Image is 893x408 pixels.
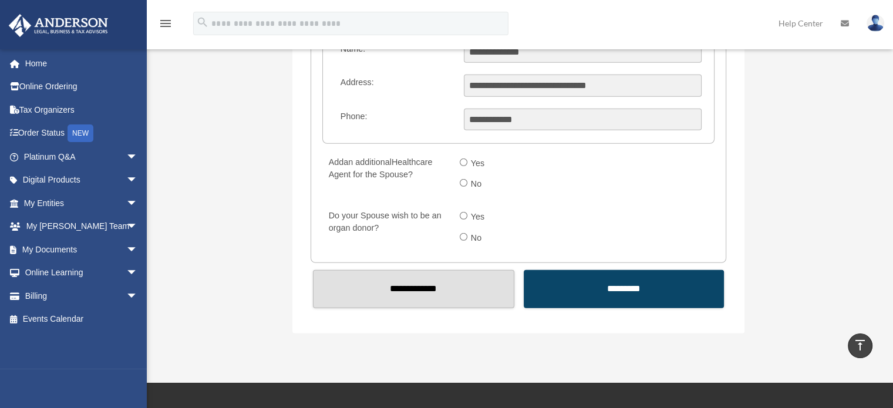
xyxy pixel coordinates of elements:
[126,191,150,215] span: arrow_drop_down
[126,284,150,308] span: arrow_drop_down
[8,122,156,146] a: Order StatusNEW
[8,261,156,285] a: Online Learningarrow_drop_down
[853,338,867,352] i: vertical_align_top
[467,229,487,248] label: No
[467,154,490,173] label: Yes
[343,157,392,167] span: an additional
[8,145,156,168] a: Platinum Q&Aarrow_drop_down
[126,261,150,285] span: arrow_drop_down
[159,21,173,31] a: menu
[8,238,156,261] a: My Documentsarrow_drop_down
[323,154,450,196] label: Add Healthcare Agent for the Spouse?
[8,308,156,331] a: Events Calendar
[159,16,173,31] i: menu
[8,98,156,122] a: Tax Organizers
[467,208,490,227] label: Yes
[335,109,454,131] label: Phone:
[126,238,150,262] span: arrow_drop_down
[126,168,150,193] span: arrow_drop_down
[848,333,872,358] a: vertical_align_top
[8,215,156,238] a: My [PERSON_NAME] Teamarrow_drop_down
[8,52,156,75] a: Home
[126,215,150,239] span: arrow_drop_down
[68,124,93,142] div: NEW
[196,16,209,29] i: search
[8,168,156,192] a: Digital Productsarrow_drop_down
[467,175,487,194] label: No
[867,15,884,32] img: User Pic
[5,14,112,37] img: Anderson Advisors Platinum Portal
[8,75,156,99] a: Online Ordering
[323,208,450,249] label: Do your Spouse wish to be an organ donor?
[335,75,454,97] label: Address:
[126,145,150,169] span: arrow_drop_down
[8,191,156,215] a: My Entitiesarrow_drop_down
[8,284,156,308] a: Billingarrow_drop_down
[335,41,454,63] label: Name:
